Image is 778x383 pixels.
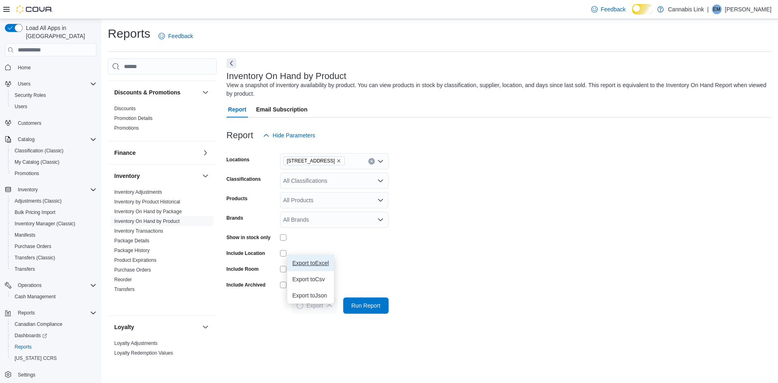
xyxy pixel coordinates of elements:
h3: Discounts & Promotions [114,88,180,96]
a: Feedback [155,28,196,44]
span: Inventory [15,185,96,195]
a: Canadian Compliance [11,319,66,329]
span: Purchase Orders [15,243,51,250]
span: Operations [18,282,42,289]
span: Customers [18,120,41,126]
button: Inventory [114,172,199,180]
span: Dashboards [15,332,47,339]
label: Include Location [227,250,265,257]
a: Package Details [114,238,150,244]
button: Remove 1225 Wonderland Road North from selection in this group [336,158,341,163]
span: Export to Json [292,292,329,299]
button: Catalog [15,135,38,144]
a: Bulk Pricing Import [11,208,59,217]
span: Export to Csv [292,276,329,282]
h3: Loyalty [114,323,134,331]
span: Catalog [18,136,34,143]
span: Manifests [15,232,35,238]
span: Security Roles [11,90,96,100]
span: My Catalog (Classic) [15,159,60,165]
button: Home [2,61,100,73]
button: Export toCsv [287,271,333,287]
span: Promotions [15,170,39,177]
button: Transfers (Classic) [8,252,100,263]
button: Reports [2,307,100,319]
label: Include Room [227,266,259,272]
span: Promotion Details [114,115,153,122]
button: Users [8,101,100,112]
span: Customers [15,118,96,128]
span: Manifests [11,230,96,240]
span: Users [18,81,30,87]
a: Inventory Adjustments [114,189,162,195]
button: Run Report [343,297,389,314]
span: Package History [114,247,150,254]
a: Cash Management [11,292,59,302]
button: Purchase Orders [8,241,100,252]
span: Washington CCRS [11,353,96,363]
span: Loyalty Adjustments [114,340,158,347]
button: Users [2,78,100,90]
div: Inventory [108,187,217,315]
span: Settings [15,370,96,380]
span: Transfers [15,266,35,272]
span: Export [297,297,332,314]
span: Settings [18,372,35,378]
span: Security Roles [15,92,46,98]
span: Hide Parameters [273,131,315,139]
button: Reports [15,308,38,318]
a: Reorder [114,277,132,282]
span: Home [15,62,96,72]
label: Products [227,195,248,202]
div: Discounts & Promotions [108,104,217,141]
a: Settings [15,370,38,380]
p: Cannabis Link [668,4,704,14]
button: Bulk Pricing Import [8,207,100,218]
a: Promotions [114,125,139,131]
span: Inventory On Hand by Product [114,218,180,225]
span: Promotions [11,169,96,178]
button: Promotions [8,168,100,179]
a: Inventory by Product Historical [114,199,180,205]
span: Purchase Orders [114,267,151,273]
span: Inventory Transactions [114,228,163,234]
span: Bulk Pricing Import [15,209,56,216]
a: Dashboards [8,330,100,341]
button: Inventory [2,184,100,195]
button: Discounts & Promotions [201,88,210,97]
button: Open list of options [377,158,384,165]
span: Export to Excel [292,260,329,266]
span: Reports [15,344,32,350]
button: Settings [2,369,100,381]
span: [US_STATE] CCRS [15,355,57,362]
button: Open list of options [377,216,384,223]
h3: Inventory [114,172,140,180]
label: Brands [227,215,243,221]
button: Operations [2,280,100,291]
a: [US_STATE] CCRS [11,353,60,363]
span: Cash Management [15,293,56,300]
span: Users [15,103,27,110]
span: Reorder [114,276,132,283]
span: Inventory Manager (Classic) [11,219,96,229]
button: Inventory [201,171,210,181]
button: Manifests [8,229,100,241]
span: Canadian Compliance [11,319,96,329]
span: Reports [18,310,35,316]
button: Clear input [368,158,375,165]
span: EM [713,4,720,14]
span: Catalog [15,135,96,144]
span: [STREET_ADDRESS] [287,157,335,165]
span: Run Report [351,302,380,310]
span: Transfers (Classic) [11,253,96,263]
span: Classification (Classic) [15,148,64,154]
label: Include Archived [227,282,265,288]
a: Manifests [11,230,38,240]
span: Adjustments (Classic) [15,198,62,204]
button: Export toExcel [287,255,333,271]
span: Transfers [114,286,135,293]
span: Inventory Manager (Classic) [15,220,75,227]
